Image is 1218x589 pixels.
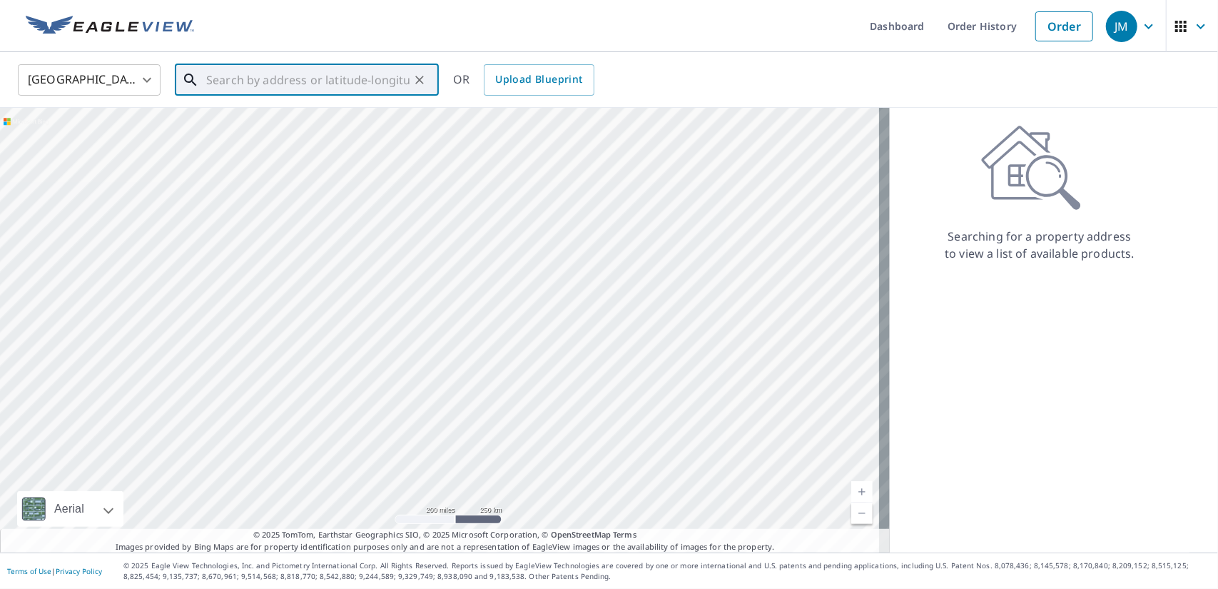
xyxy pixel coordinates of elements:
a: Order [1035,11,1093,41]
div: JM [1106,11,1137,42]
div: OR [453,64,594,96]
div: Aerial [50,491,88,527]
a: Terms of Use [7,566,51,576]
div: [GEOGRAPHIC_DATA] [18,60,161,100]
div: Aerial [17,491,123,527]
a: OpenStreetMap [551,529,611,540]
a: Upload Blueprint [484,64,594,96]
a: Current Level 5, Zoom In [851,481,873,503]
p: Searching for a property address to view a list of available products. [944,228,1135,262]
a: Terms [613,529,636,540]
a: Privacy Policy [56,566,102,576]
p: | [7,567,102,575]
img: EV Logo [26,16,194,37]
span: © 2025 TomTom, Earthstar Geographics SIO, © 2025 Microsoft Corporation, © [253,529,636,541]
span: Upload Blueprint [495,71,582,89]
button: Clear [410,70,430,90]
p: © 2025 Eagle View Technologies, Inc. and Pictometry International Corp. All Rights Reserved. Repo... [123,560,1211,582]
input: Search by address or latitude-longitude [206,60,410,100]
a: Current Level 5, Zoom Out [851,503,873,524]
